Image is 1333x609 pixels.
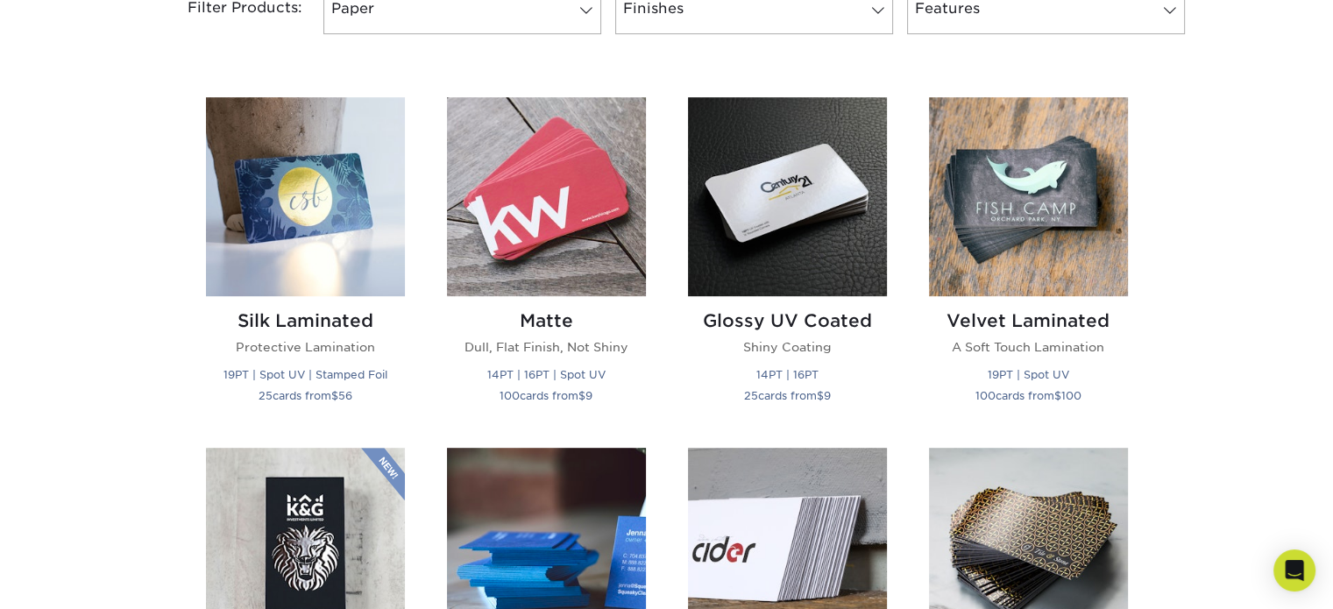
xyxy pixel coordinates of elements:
[487,368,606,381] small: 14PT | 16PT | Spot UV
[929,97,1128,296] img: Velvet Laminated Business Cards
[206,338,405,356] p: Protective Lamination
[929,97,1128,426] a: Velvet Laminated Business Cards Velvet Laminated A Soft Touch Lamination 19PT | Spot UV 100cards ...
[206,310,405,331] h2: Silk Laminated
[688,97,887,296] img: Glossy UV Coated Business Cards
[817,389,824,402] span: $
[585,389,592,402] span: 9
[338,389,352,402] span: 56
[1273,549,1315,591] div: Open Intercom Messenger
[223,368,387,381] small: 19PT | Spot UV | Stamped Foil
[447,338,646,356] p: Dull, Flat Finish, Not Shiny
[688,97,887,426] a: Glossy UV Coated Business Cards Glossy UV Coated Shiny Coating 14PT | 16PT 25cards from$9
[988,368,1069,381] small: 19PT | Spot UV
[447,310,646,331] h2: Matte
[975,389,1081,402] small: cards from
[688,338,887,356] p: Shiny Coating
[756,368,819,381] small: 14PT | 16PT
[744,389,831,402] small: cards from
[578,389,585,402] span: $
[447,97,646,426] a: Matte Business Cards Matte Dull, Flat Finish, Not Shiny 14PT | 16PT | Spot UV 100cards from$9
[975,389,996,402] span: 100
[500,389,520,402] span: 100
[259,389,352,402] small: cards from
[500,389,592,402] small: cards from
[331,389,338,402] span: $
[929,310,1128,331] h2: Velvet Laminated
[1054,389,1061,402] span: $
[688,310,887,331] h2: Glossy UV Coated
[824,389,831,402] span: 9
[744,389,758,402] span: 25
[1061,389,1081,402] span: 100
[447,97,646,296] img: Matte Business Cards
[206,97,405,426] a: Silk Laminated Business Cards Silk Laminated Protective Lamination 19PT | Spot UV | Stamped Foil ...
[206,97,405,296] img: Silk Laminated Business Cards
[259,389,273,402] span: 25
[361,448,405,500] img: New Product
[929,338,1128,356] p: A Soft Touch Lamination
